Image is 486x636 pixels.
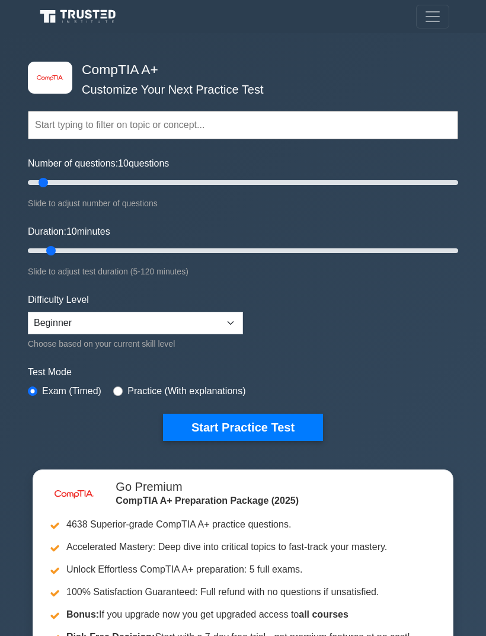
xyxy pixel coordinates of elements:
div: Slide to adjust number of questions [28,196,458,210]
h4: CompTIA A+ [77,62,400,78]
input: Start typing to filter on topic or concept... [28,111,458,139]
label: Practice (With explanations) [127,384,245,398]
span: 10 [118,158,129,168]
span: 10 [66,226,77,236]
label: Number of questions: questions [28,156,169,171]
label: Test Mode [28,365,458,379]
div: Slide to adjust test duration (5-120 minutes) [28,264,458,279]
label: Duration: minutes [28,225,110,239]
button: Start Practice Test [163,414,323,441]
div: Choose based on your current skill level [28,337,243,351]
button: Toggle navigation [416,5,449,28]
label: Difficulty Level [28,293,89,307]
label: Exam (Timed) [42,384,101,398]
